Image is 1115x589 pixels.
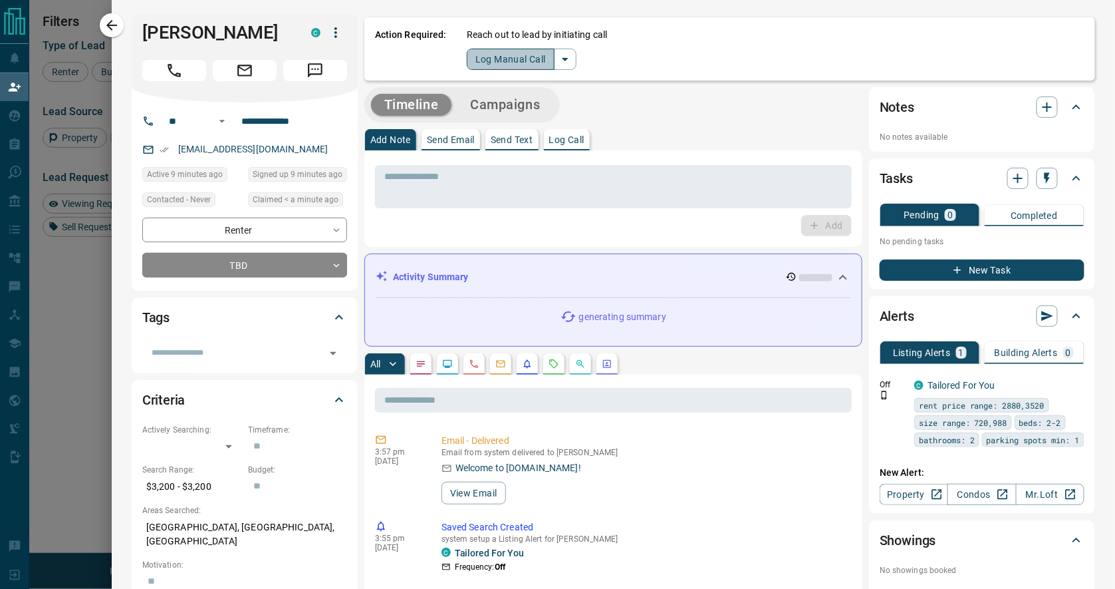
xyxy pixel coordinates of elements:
[1016,484,1084,505] a: Mr.Loft
[880,305,914,327] h2: Alerts
[142,424,241,436] p: Actively Searching:
[1011,211,1058,220] p: Completed
[880,91,1084,123] div: Notes
[375,457,422,466] p: [DATE]
[248,192,347,211] div: Tue Oct 14 2025
[455,548,525,558] a: Tailored For You
[880,379,906,391] p: Off
[376,265,851,290] div: Activity Summary
[160,145,169,154] svg: Email Verified
[549,135,584,144] p: Log Call
[214,113,230,129] button: Open
[880,466,1084,480] p: New Alert:
[457,94,553,116] button: Campaigns
[142,253,347,278] div: TBD
[880,484,948,505] a: Property
[375,28,447,70] p: Action Required:
[142,464,241,476] p: Search Range:
[455,561,505,573] p: Frequency:
[142,307,170,328] h2: Tags
[147,168,223,181] span: Active 9 minutes ago
[441,520,846,534] p: Saved Search Created
[375,534,422,543] p: 3:55 pm
[393,270,469,284] p: Activity Summary
[248,167,347,186] div: Tue Oct 14 2025
[142,559,347,571] p: Motivation:
[253,193,338,206] span: Claimed < a minute ago
[441,534,846,544] p: system setup a Listing Alert for [PERSON_NAME]
[469,359,479,369] svg: Calls
[880,300,1084,332] div: Alerts
[1019,416,1061,429] span: beds: 2-2
[427,135,475,144] p: Send Email
[575,359,586,369] svg: Opportunities
[880,564,1084,576] p: No showings booked
[919,433,975,447] span: bathrooms: 2
[142,301,347,333] div: Tags
[455,461,581,475] p: Welcome to [DOMAIN_NAME]!
[549,359,559,369] svg: Requests
[142,516,347,552] p: [GEOGRAPHIC_DATA], [GEOGRAPHIC_DATA], [GEOGRAPHIC_DATA]
[880,260,1084,281] button: New Task
[1066,348,1071,357] p: 0
[522,359,533,369] svg: Listing Alerts
[893,348,951,357] p: Listing Alerts
[959,348,964,357] p: 1
[880,391,889,400] svg: Push Notification Only
[311,28,320,37] div: condos.ca
[370,359,381,369] p: All
[142,218,347,242] div: Renter
[914,381,924,390] div: condos.ca
[880,524,1084,556] div: Showings
[947,484,1016,505] a: Condos
[142,60,206,81] span: Call
[995,348,1058,357] p: Building Alerts
[491,135,533,144] p: Send Text
[441,434,846,448] p: Email - Delivered
[441,448,846,457] p: Email from system delivered to [PERSON_NAME]
[371,94,452,116] button: Timeline
[880,530,936,551] h2: Showings
[147,193,211,206] span: Contacted - Never
[142,504,347,516] p: Areas Searched:
[880,232,1084,252] p: No pending tasks
[142,384,347,416] div: Criteria
[919,416,1007,429] span: size range: 720,988
[602,359,612,369] svg: Agent Actions
[467,49,576,70] div: split button
[375,447,422,457] p: 3:57 pm
[467,49,555,70] button: Log Manual Call
[880,97,914,118] h2: Notes
[904,210,939,220] p: Pending
[370,135,411,144] p: Add Note
[880,168,913,189] h2: Tasks
[142,167,241,186] div: Tue Oct 14 2025
[880,162,1084,194] div: Tasks
[495,562,505,572] strong: Off
[178,144,328,154] a: [EMAIL_ADDRESS][DOMAIN_NAME]
[495,359,506,369] svg: Emails
[947,210,953,220] p: 0
[375,543,422,552] p: [DATE]
[416,359,426,369] svg: Notes
[248,424,347,436] p: Timeframe:
[441,548,451,557] div: condos.ca
[283,60,347,81] span: Message
[142,22,291,43] h1: [PERSON_NAME]
[442,359,453,369] svg: Lead Browsing Activity
[987,433,1080,447] span: parking spots min: 1
[142,389,186,411] h2: Criteria
[928,380,995,391] a: Tailored For You
[441,482,506,504] button: View Email
[579,310,666,324] p: generating summary
[142,476,241,498] p: $3,200 - $3,200
[324,344,342,363] button: Open
[880,131,1084,143] p: No notes available
[213,60,277,81] span: Email
[248,464,347,476] p: Budget:
[253,168,342,181] span: Signed up 9 minutes ago
[467,28,608,42] p: Reach out to lead by initiating call
[919,399,1045,412] span: rent price range: 2880,3520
